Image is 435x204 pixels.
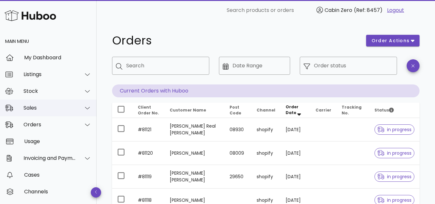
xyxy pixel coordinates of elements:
[325,6,352,14] span: Cabin Zero
[342,104,362,116] span: Tracking No.
[133,141,165,165] td: #81120
[165,165,224,189] td: [PERSON_NAME] [PERSON_NAME]
[138,104,159,116] span: Client Order No.
[133,102,165,118] th: Client Order No.
[112,84,420,97] p: Current Orders with Huboo
[377,174,411,179] span: in progress
[224,102,251,118] th: Post Code
[24,189,91,195] div: Channels
[165,141,224,165] td: [PERSON_NAME]
[251,141,280,165] td: shopify
[377,198,411,202] span: in progress
[224,118,251,141] td: 08930
[133,165,165,189] td: #81119
[5,9,56,23] img: Huboo Logo
[224,141,251,165] td: 08009
[280,141,310,165] td: [DATE]
[377,151,411,155] span: in progress
[251,102,280,118] th: Channel
[165,102,224,118] th: Customer Name
[24,172,91,178] div: Cases
[369,102,420,118] th: Status
[371,37,410,44] span: order actions
[286,104,298,115] span: Order Date
[374,107,394,113] span: Status
[165,118,224,141] td: [PERSON_NAME] Real [PERSON_NAME]
[366,35,420,46] button: order actions
[280,118,310,141] td: [DATE]
[336,102,369,118] th: Tracking No.
[280,165,310,189] td: [DATE]
[257,107,275,113] span: Channel
[112,35,358,46] h1: Orders
[24,155,76,161] div: Invoicing and Payments
[24,105,76,111] div: Sales
[280,102,310,118] th: Order Date: Sorted descending. Activate to remove sorting.
[316,107,331,113] span: Carrier
[251,118,280,141] td: shopify
[24,54,91,61] div: My Dashboard
[170,107,206,113] span: Customer Name
[387,6,404,14] a: Logout
[24,88,76,94] div: Stock
[251,165,280,189] td: shopify
[24,71,76,77] div: Listings
[354,6,383,14] span: (Ref: 8457)
[230,104,241,116] span: Post Code
[377,127,411,132] span: in progress
[24,138,91,144] div: Usage
[224,165,251,189] td: 29650
[310,102,336,118] th: Carrier
[133,118,165,141] td: #81121
[24,121,76,128] div: Orders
